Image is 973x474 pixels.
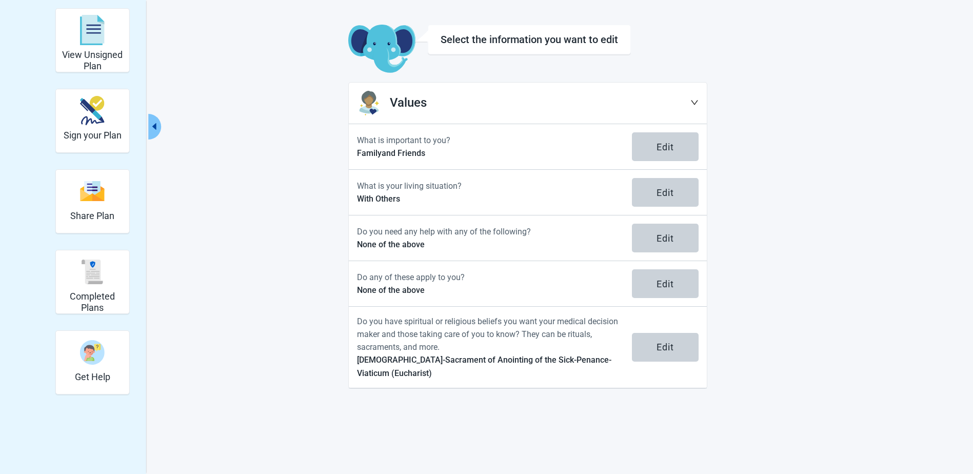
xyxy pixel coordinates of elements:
button: Edit [632,269,699,298]
div: View Unsigned Plan [55,8,130,72]
button: Collapse menu [148,114,161,140]
img: person-question-x68TBcxA.svg [80,340,105,365]
img: Koda Elephant [348,25,415,74]
img: svg%3e [80,15,105,46]
h2: Completed Plans [60,291,125,313]
p: None of the above [357,284,620,297]
div: Edit [657,233,674,243]
button: Edit [632,132,699,161]
img: svg%3e [80,180,105,202]
main: Main content [287,25,769,389]
div: Edit [657,342,674,352]
div: Share Plan [55,169,130,233]
button: Edit [632,224,699,252]
div: Get Help [55,330,130,394]
h2: View Unsigned Plan [60,49,125,71]
label: Do you need any help with any of the following? [357,227,531,236]
button: Edit [632,333,699,362]
h2: Get Help [75,371,110,383]
p: What is your living situation? [357,180,620,192]
div: Edit [657,187,674,197]
h2: Sign your Plan [64,130,122,141]
p: Do you have spiritual or religious beliefs you want your medical decision maker and those taking ... [357,315,620,353]
img: Step Icon [357,91,382,115]
span: caret-left [149,122,159,131]
p: What is important to you? [357,134,620,147]
p: [DEMOGRAPHIC_DATA]-Sacrament of Anointing of the Sick-Penance-Viaticum (Eucharist) [357,353,620,379]
p: Family and Friends [357,147,620,160]
p: None of the above [357,238,620,251]
div: Edit [657,279,674,289]
h2: Share Plan [70,210,114,222]
span: down [690,98,699,107]
h1: Values [390,93,690,113]
button: Edit [632,178,699,207]
label: Do any of these apply to you? [357,272,465,282]
img: svg%3e [80,260,105,284]
div: Edit [657,142,674,152]
p: With Others [357,192,620,205]
img: make_plan_official-CpYJDfBD.svg [80,96,105,125]
div: Completed Plans [55,250,130,314]
div: Sign your Plan [55,89,130,153]
div: Select the information you want to edit [441,33,618,46]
